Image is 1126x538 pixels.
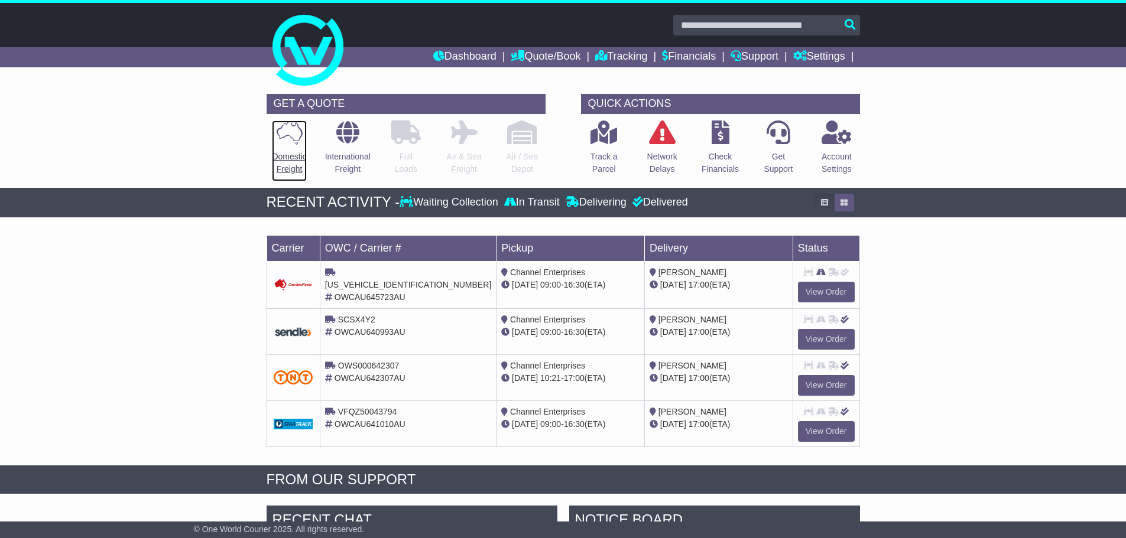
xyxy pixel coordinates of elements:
img: Couriers_Please.png [274,279,313,291]
span: Channel Enterprises [510,268,585,277]
span: [DATE] [660,280,686,289]
td: Pickup [497,235,645,261]
div: Delivering [563,196,629,209]
a: Financials [662,47,716,67]
div: (ETA) [650,418,788,431]
span: [DATE] [660,327,686,337]
p: Account Settings [822,151,852,175]
span: [US_VEHICLE_IDENTIFICATION_NUMBER] [325,280,491,289]
span: [PERSON_NAME] [658,268,726,277]
span: 09:00 [540,280,561,289]
div: (ETA) [650,372,788,384]
div: Waiting Collection [400,196,501,209]
span: [DATE] [512,280,538,289]
p: International Freight [325,151,371,175]
p: Get Support [764,151,793,175]
a: Support [731,47,778,67]
a: Settings [793,47,845,67]
span: OWCAU640993AU [335,327,405,337]
p: Air & Sea Freight [447,151,482,175]
div: (ETA) [650,279,788,291]
td: Delivery [644,235,793,261]
div: Delivered [629,196,688,209]
a: Track aParcel [590,120,618,182]
div: In Transit [501,196,563,209]
img: GetCarrierServiceDarkLogo [274,327,313,337]
a: GetSupport [763,120,793,182]
p: Check Financials [702,151,739,175]
a: Tracking [595,47,647,67]
span: Channel Enterprises [510,407,585,416]
span: OWCAU645723AU [335,292,405,302]
span: OWCAU641010AU [335,419,405,429]
a: View Order [798,282,855,302]
span: OWS000642307 [338,361,400,370]
div: RECENT ACTIVITY - [267,194,400,211]
a: Dashboard [433,47,497,67]
span: 16:30 [564,419,585,429]
span: SCSX4Y2 [338,315,375,324]
span: 17:00 [689,327,709,337]
span: [DATE] [512,373,538,383]
div: - (ETA) [501,418,640,431]
span: 10:21 [540,373,561,383]
a: Quote/Book [511,47,580,67]
span: [PERSON_NAME] [658,361,726,370]
div: - (ETA) [501,372,640,384]
div: - (ETA) [501,326,640,338]
img: TNT_Domestic.png [274,370,313,384]
span: 09:00 [540,419,561,429]
a: InternationalFreight [325,120,371,182]
div: QUICK ACTIONS [581,94,860,114]
span: [DATE] [512,327,538,337]
td: Status [793,235,859,261]
p: Domestic Freight [272,151,306,175]
span: 17:00 [689,419,709,429]
p: Network Delays [647,151,677,175]
span: OWCAU642307AU [335,373,405,383]
p: Air / Sea Depot [507,151,538,175]
a: View Order [798,421,855,442]
span: [DATE] [660,373,686,383]
div: RECENT CHAT [267,506,557,537]
a: NetworkDelays [646,120,677,182]
p: Track a Parcel [590,151,618,175]
span: 17:00 [689,280,709,289]
span: 16:30 [564,327,585,337]
div: NOTICE BOARD [569,506,860,537]
span: [PERSON_NAME] [658,315,726,324]
span: 09:00 [540,327,561,337]
a: DomesticFreight [271,120,307,182]
span: Channel Enterprises [510,361,585,370]
span: VFQZ50043794 [338,407,397,416]
a: View Order [798,329,855,350]
span: Channel Enterprises [510,315,585,324]
div: (ETA) [650,326,788,338]
td: Carrier [267,235,320,261]
div: GET A QUOTE [267,94,546,114]
span: 17:00 [564,373,585,383]
td: OWC / Carrier # [320,235,496,261]
span: 17:00 [689,373,709,383]
img: GetCarrierServiceDarkLogo [274,419,313,429]
p: Full Loads [391,151,421,175]
a: CheckFinancials [701,120,739,182]
span: [DATE] [660,419,686,429]
div: FROM OUR SUPPORT [267,471,860,488]
div: - (ETA) [501,279,640,291]
span: 16:30 [564,280,585,289]
span: [DATE] [512,419,538,429]
a: AccountSettings [821,120,852,182]
a: View Order [798,375,855,396]
span: © One World Courier 2025. All rights reserved. [194,524,365,534]
span: [PERSON_NAME] [658,407,726,416]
